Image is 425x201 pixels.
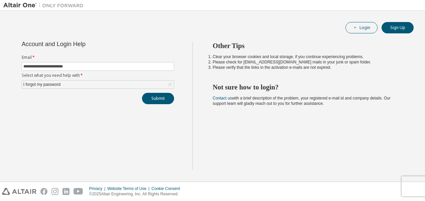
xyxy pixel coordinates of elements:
[74,188,83,195] img: youtube.svg
[213,65,402,70] li: Please verify that the links in the activation e-mails are not expired.
[382,22,414,33] button: Sign Up
[22,55,174,60] label: Email
[213,83,402,91] h2: Not sure how to login?
[22,80,174,88] div: I forgot my password
[213,96,391,106] span: with a brief description of the problem, your registered e-mail id and company details. Our suppo...
[3,2,87,9] img: Altair One
[213,96,232,100] a: Contact us
[107,186,151,191] div: Website Terms of Use
[89,191,184,197] p: © 2025 Altair Engineering, Inc. All Rights Reserved.
[22,73,174,78] label: Select what you need help with
[213,54,402,59] li: Clear your browser cookies and local storage, if you continue experiencing problems.
[213,41,402,50] h2: Other Tips
[89,186,107,191] div: Privacy
[22,81,61,88] div: I forgot my password
[51,188,58,195] img: instagram.svg
[22,41,144,47] div: Account and Login Help
[62,188,69,195] img: linkedin.svg
[2,188,36,195] img: altair_logo.svg
[151,186,184,191] div: Cookie Consent
[142,93,174,104] button: Submit
[345,22,378,33] button: Login
[40,188,47,195] img: facebook.svg
[213,59,402,65] li: Please check for [EMAIL_ADDRESS][DOMAIN_NAME] mails in your junk or spam folder.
